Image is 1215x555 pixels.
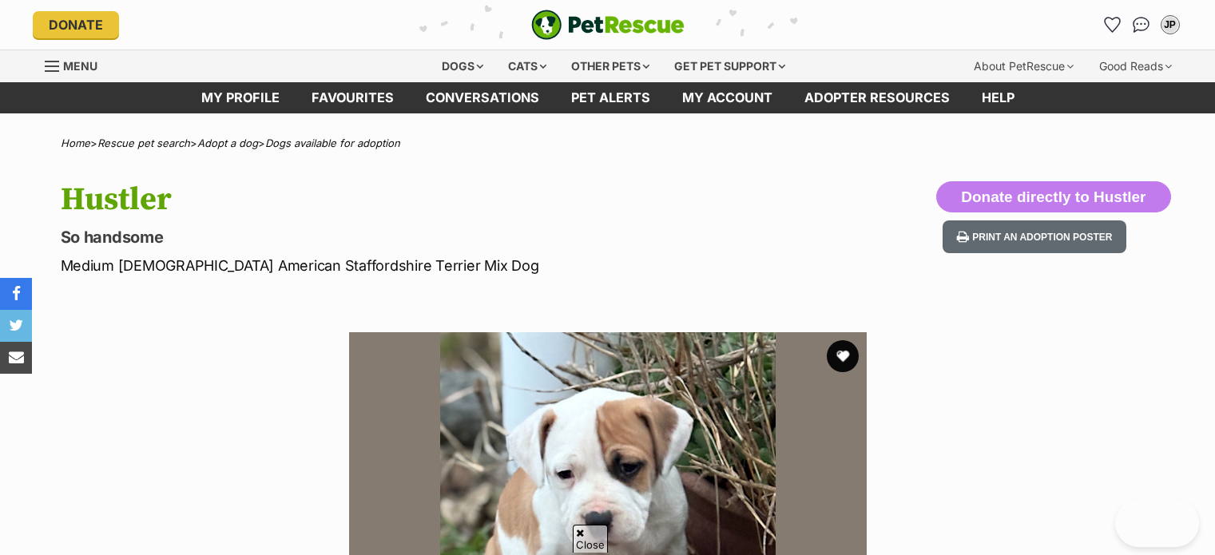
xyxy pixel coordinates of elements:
[1100,12,1126,38] a: Favourites
[410,82,555,113] a: conversations
[1129,12,1154,38] a: Conversations
[788,82,966,113] a: Adopter resources
[936,181,1170,213] button: Donate directly to Hustler
[560,50,661,82] div: Other pets
[197,137,258,149] a: Adopt a dog
[1088,50,1183,82] div: Good Reads
[573,525,608,553] span: Close
[1115,499,1199,547] iframe: Help Scout Beacon - Open
[555,82,666,113] a: Pet alerts
[185,82,296,113] a: My profile
[1157,12,1183,38] button: My account
[531,10,685,40] a: PetRescue
[963,50,1085,82] div: About PetRescue
[827,340,859,372] button: favourite
[431,50,494,82] div: Dogs
[61,255,737,276] p: Medium [DEMOGRAPHIC_DATA] American Staffordshire Terrier Mix Dog
[966,82,1030,113] a: Help
[1133,17,1149,33] img: chat-41dd97257d64d25036548639549fe6c8038ab92f7586957e7f3b1b290dea8141.svg
[531,10,685,40] img: logo-e224e6f780fb5917bec1dbf3a21bbac754714ae5b6737aabdf751b685950b380.svg
[63,59,97,73] span: Menu
[97,137,190,149] a: Rescue pet search
[61,181,737,218] h1: Hustler
[296,82,410,113] a: Favourites
[61,137,90,149] a: Home
[943,220,1126,253] button: Print an adoption poster
[265,137,400,149] a: Dogs available for adoption
[663,50,796,82] div: Get pet support
[1100,12,1183,38] ul: Account quick links
[33,11,119,38] a: Donate
[21,137,1195,149] div: > > >
[666,82,788,113] a: My account
[61,226,737,248] p: So handsome
[1162,17,1178,33] div: JP
[45,50,109,79] a: Menu
[497,50,558,82] div: Cats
